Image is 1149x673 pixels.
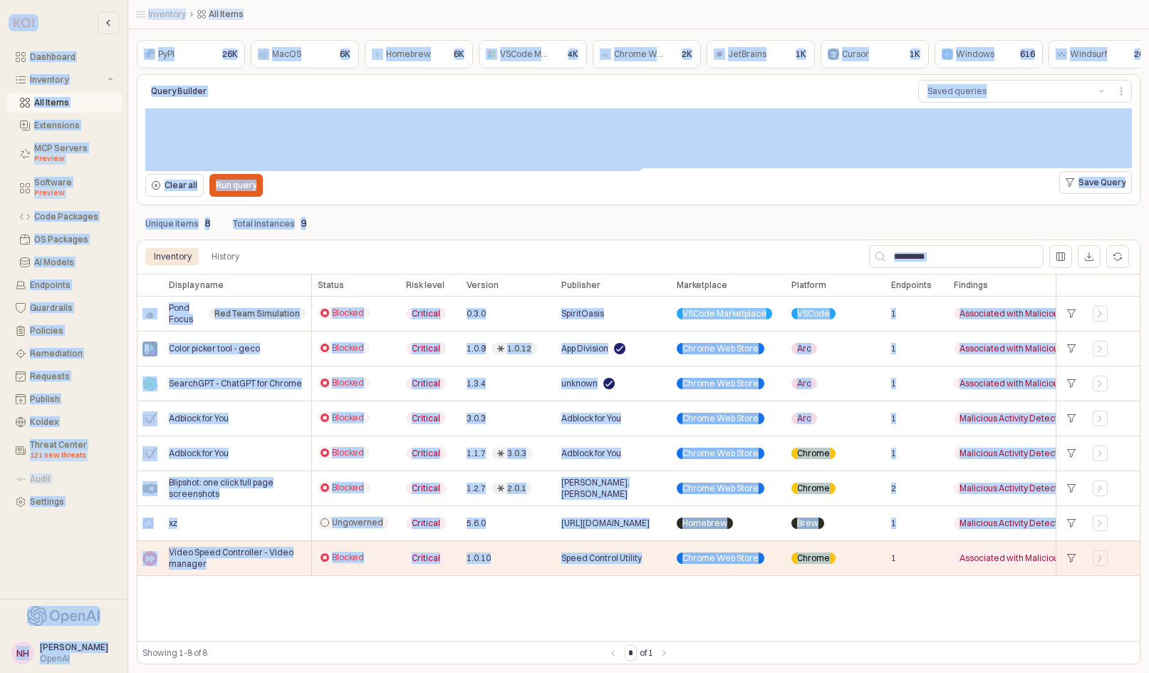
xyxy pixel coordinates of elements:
[169,302,203,325] span: Pond Focus
[212,248,239,265] div: History
[467,448,486,459] span: 1.1.7
[209,174,263,197] button: Run query
[145,174,204,197] button: Clear all
[500,48,584,60] span: VSCode Marketplace
[137,641,1140,664] div: Table toolbar
[891,413,896,424] span: 1
[145,108,1132,167] iframe: QueryBuildingItay
[30,371,113,381] div: Requests
[1020,48,1035,61] p: 616
[332,482,364,493] span: Blocked
[30,474,113,484] div: Audit
[145,217,199,230] p: Unique items
[561,413,621,424] span: Adblock for You
[1134,48,1149,61] p: 260
[728,48,766,60] span: JetBrains
[412,343,440,354] span: Critical
[158,47,175,61] div: PyPI
[467,518,486,529] span: 5.6.0
[204,216,210,231] p: 8
[507,448,526,459] div: 3.0.3
[1062,479,1081,498] div: +
[216,180,256,191] p: Run query
[34,235,113,245] div: OS Packages
[7,173,122,204] button: Software
[233,217,295,230] p: Total instances
[682,343,759,354] span: Chrome Web Store
[891,343,896,354] span: 1
[891,279,932,291] span: Endpoints
[960,413,1069,424] span: Malicious Activity Detected
[797,378,811,389] span: Arc
[386,47,431,61] div: Homebrew
[682,413,759,424] span: Chrome Web Store
[412,448,440,459] span: Critical
[7,298,122,318] button: Guardrails
[682,48,692,61] p: 2K
[1062,304,1081,323] div: +
[34,153,113,165] div: Preview
[960,483,1069,494] span: Malicious Activity Detected
[797,308,830,319] span: VSCode
[954,279,988,291] span: Findings
[682,483,759,494] span: Chrome Web Store
[682,378,759,389] span: Chrome Web Store
[797,553,830,564] span: Chrome
[340,48,350,61] p: 6K
[151,85,335,98] p: Query Builder
[332,342,364,354] span: Blocked
[30,280,113,290] div: Endpoints
[142,646,605,660] div: Showing 1-8 of 8
[30,450,113,461] div: 121 new threats
[561,448,621,459] span: Adblock for You
[7,47,122,67] button: Dashboard
[1062,549,1081,567] div: +
[1078,177,1125,188] p: Save Query
[34,120,113,130] div: Extensions
[222,48,238,61] p: 26K
[842,47,869,61] div: Cursor
[561,378,598,389] span: unknown
[7,115,122,135] button: Extensions
[797,483,830,494] span: Chrome
[919,81,1093,102] button: Saved queries
[1062,374,1081,393] div: +
[169,518,177,529] span: xz
[7,252,122,272] button: AI Models
[34,212,113,222] div: Code Packages
[593,40,701,68] div: Chrome Web Store2K
[1070,47,1107,61] div: Windsurf
[797,448,830,459] span: Chrome
[7,492,122,512] button: Settings
[891,308,896,319] span: 1
[677,279,727,291] span: Marketplace
[561,518,650,529] span: [URL][DOMAIN_NAME]
[614,48,690,60] span: Chrome Web Store
[30,326,113,336] div: Policies
[1062,409,1081,428] div: +
[1093,81,1110,102] button: Show suggestions
[7,93,122,113] button: All Items
[137,9,806,20] nav: Breadcrumbs
[640,646,653,660] label: of 1
[137,40,245,68] div: PyPI26K
[568,48,578,61] p: 4K
[454,48,464,61] p: 6K
[960,343,1069,354] span: Associated with Malicious Campaign
[34,187,113,199] div: Preview
[30,394,113,404] div: Publish
[7,435,122,466] button: Threat Center
[412,308,440,319] span: Critical
[7,138,122,170] button: MCP Servers
[479,40,587,68] div: VSCode Marketplace4K
[332,447,364,458] span: Blocked
[467,553,491,564] span: 1.0.10
[34,257,113,267] div: AI Models
[910,48,920,61] p: 1K
[891,378,896,389] span: 1
[561,308,604,319] span: SpiritOasis
[412,378,440,389] span: Critical
[960,308,1069,319] span: Associated with Malicious Campaign
[891,483,896,494] span: 2
[30,303,113,313] div: Guardrails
